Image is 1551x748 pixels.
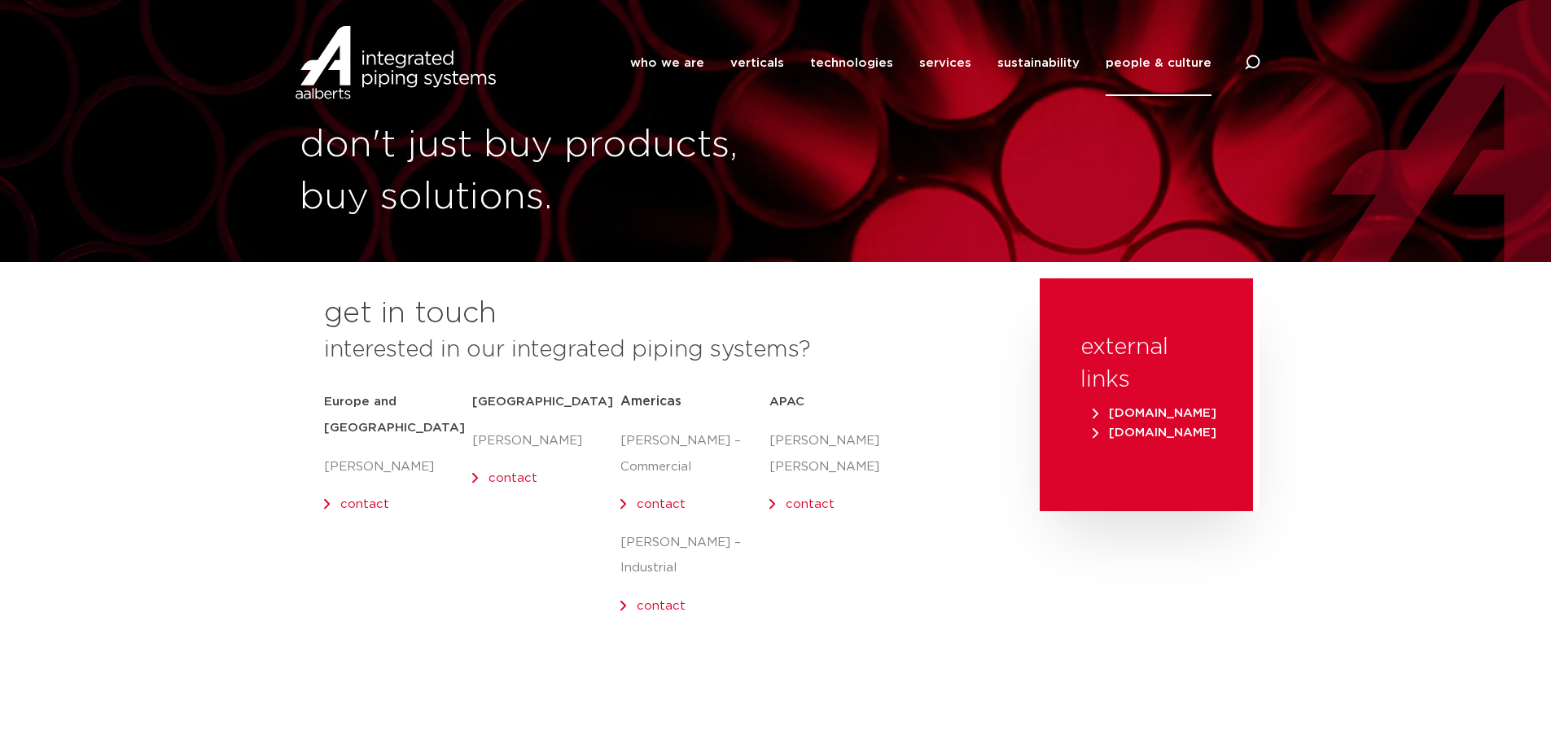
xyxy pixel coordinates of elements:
h2: get in touch [324,295,497,334]
span: [DOMAIN_NAME] [1093,426,1216,439]
h5: APAC [769,389,918,415]
a: [DOMAIN_NAME] [1089,407,1220,419]
a: sustainability [997,30,1080,96]
p: [PERSON_NAME] – Industrial [620,530,769,582]
p: [PERSON_NAME] [324,454,472,480]
span: [DOMAIN_NAME] [1093,407,1216,419]
a: verticals [730,30,784,96]
a: contact [489,472,537,484]
h3: interested in our integrated piping systems? [324,334,999,366]
a: services [919,30,971,96]
strong: Europe and [GEOGRAPHIC_DATA] [324,396,465,434]
a: technologies [810,30,893,96]
h3: external links [1080,331,1212,396]
a: people & culture [1106,30,1211,96]
a: contact [786,498,835,510]
a: contact [637,600,686,612]
nav: Menu [630,30,1211,96]
a: who we are [630,30,704,96]
h1: don't just buy products, buy solutions. [300,120,768,224]
a: [DOMAIN_NAME] [1089,426,1220,439]
p: [PERSON_NAME] [PERSON_NAME] [769,428,918,480]
a: contact [340,498,389,510]
p: [PERSON_NAME] – Commercial [620,428,769,480]
p: [PERSON_NAME] [472,428,620,454]
a: contact [637,498,686,510]
h5: [GEOGRAPHIC_DATA] [472,389,620,415]
span: Americas [620,395,681,408]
